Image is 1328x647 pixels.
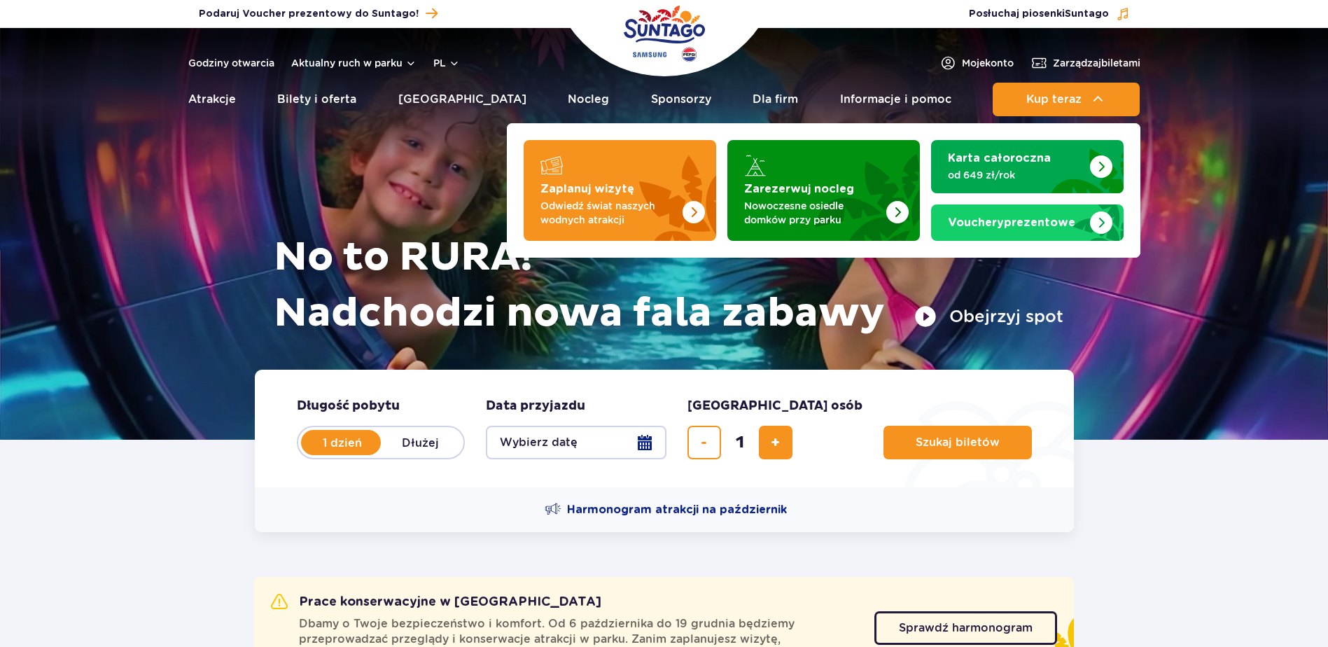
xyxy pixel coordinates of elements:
a: Karta całoroczna [931,140,1124,193]
span: Suntago [1065,9,1109,19]
a: Sprawdź harmonogram [874,611,1057,645]
span: [GEOGRAPHIC_DATA] osób [687,398,862,415]
a: Zarządzajbiletami [1030,55,1140,71]
a: Vouchery prezentowe [931,204,1124,241]
a: [GEOGRAPHIC_DATA] [398,83,526,116]
span: Zarządzaj biletami [1053,56,1140,70]
button: pl [433,56,460,70]
a: Informacje i pomoc [840,83,951,116]
span: Harmonogram atrakcji na październik [567,502,787,517]
a: Bilety i oferta [277,83,356,116]
a: Zaplanuj wizytę [524,140,716,241]
button: Aktualny ruch w parku [291,57,417,69]
span: Posłuchaj piosenki [969,7,1109,21]
span: Długość pobytu [297,398,400,415]
span: Vouchery [948,217,1004,228]
form: Planowanie wizyty w Park of Poland [255,370,1074,487]
label: 1 dzień [302,428,382,457]
strong: Zaplanuj wizytę [540,183,634,195]
span: Data przyjazdu [486,398,585,415]
h2: Prace konserwacyjne w [GEOGRAPHIC_DATA] [271,594,601,611]
strong: Karta całoroczna [948,153,1051,164]
span: Szukaj biletów [916,436,1000,449]
button: Szukaj biletów [883,426,1032,459]
span: Moje konto [962,56,1014,70]
span: Podaruj Voucher prezentowy do Suntago! [199,7,419,21]
span: Kup teraz [1026,93,1082,106]
input: liczba biletów [723,426,757,459]
a: Mojekonto [939,55,1014,71]
p: Odwiedź świat naszych wodnych atrakcji [540,199,677,227]
span: Sprawdź harmonogram [899,622,1033,634]
a: Dla firm [753,83,798,116]
button: Obejrzyj spot [914,305,1063,328]
p: Nowoczesne osiedle domków przy parku [744,199,881,227]
button: Kup teraz [993,83,1140,116]
p: od 649 zł/rok [948,168,1084,182]
a: Sponsorzy [651,83,711,116]
button: usuń bilet [687,426,721,459]
strong: prezentowe [948,217,1075,228]
label: Dłużej [381,428,461,457]
a: Zarezerwuj nocleg [727,140,920,241]
a: Nocleg [568,83,609,116]
a: Podaruj Voucher prezentowy do Suntago! [199,4,438,23]
a: Godziny otwarcia [188,56,274,70]
h1: No to RURA! Nadchodzi nowa fala zabawy [274,230,1063,342]
strong: Zarezerwuj nocleg [744,183,854,195]
button: dodaj bilet [759,426,792,459]
button: Posłuchaj piosenkiSuntago [969,7,1130,21]
button: Wybierz datę [486,426,666,459]
a: Atrakcje [188,83,236,116]
a: Harmonogram atrakcji na październik [545,501,787,518]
